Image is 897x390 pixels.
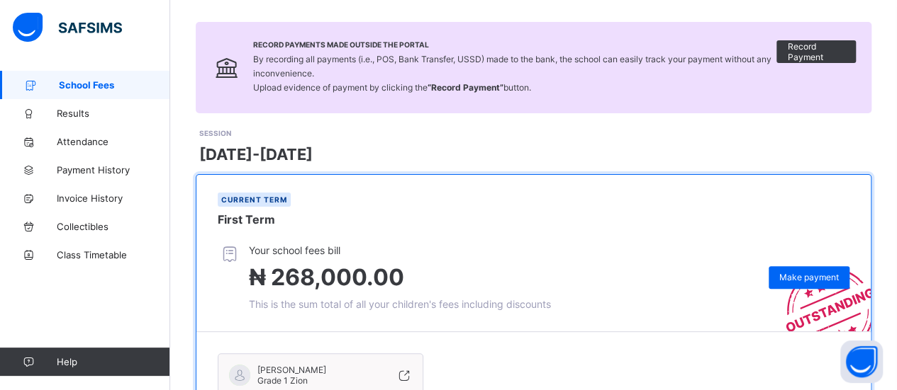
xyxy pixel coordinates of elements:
span: Record Payments Made Outside the Portal [253,40,777,49]
span: School Fees [59,79,170,91]
span: Your school fees bill [249,244,551,256]
span: [DATE]-[DATE] [199,145,313,164]
span: By recording all payments (i.e., POS, Bank Transfer, USSD) made to the bank, the school can easil... [253,54,771,93]
span: Attendance [57,136,170,147]
span: Help [57,356,169,367]
b: “Record Payment” [428,82,503,93]
img: outstanding-stamp.3c148f88c3ebafa6da95868fa43343a1.svg [768,251,871,331]
span: Results [57,108,170,119]
span: Current term [221,195,287,204]
span: Invoice History [57,193,170,204]
button: Open asap [840,340,883,383]
img: safsims [13,13,122,42]
span: Class Timetable [57,249,170,260]
span: First Term [218,212,275,226]
span: This is the sum total of all your children's fees including discounts [249,298,551,310]
span: Make payment [779,272,839,282]
span: Grade 1 Zion [257,375,308,386]
span: ₦ 268,000.00 [249,263,404,291]
span: Record Payment [787,41,845,62]
span: Payment History [57,164,170,176]
span: [PERSON_NAME] [257,365,326,375]
span: Collectibles [57,221,170,232]
span: SESSION [199,129,231,137]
